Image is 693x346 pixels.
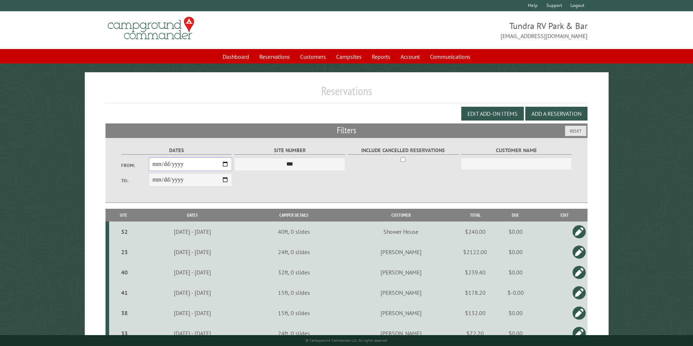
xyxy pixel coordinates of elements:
[234,146,345,155] label: Site Number
[247,262,341,282] td: 32ft, 0 slides
[121,146,232,155] label: Dates
[332,50,366,64] a: Campsites
[461,221,490,242] td: $240.00
[426,50,475,64] a: Communications
[461,262,490,282] td: $239.40
[490,221,541,242] td: $0.00
[138,209,247,221] th: Dates
[490,242,541,262] td: $0.00
[461,209,490,221] th: Total
[525,107,588,121] button: Add a Reservation
[461,303,490,323] td: $132.00
[341,303,461,323] td: [PERSON_NAME]
[461,242,490,262] td: $2122.00
[105,123,588,137] h2: Filters
[348,146,459,155] label: Include Cancelled Reservations
[112,330,137,337] div: 33
[490,323,541,343] td: $0.00
[139,309,246,317] div: [DATE] - [DATE]
[490,303,541,323] td: $0.00
[341,242,461,262] td: [PERSON_NAME]
[105,84,588,104] h1: Reservations
[247,323,341,343] td: 24ft, 0 slides
[341,262,461,282] td: [PERSON_NAME]
[396,50,424,64] a: Account
[121,177,149,184] label: To:
[112,289,137,296] div: 41
[218,50,254,64] a: Dashboard
[247,209,341,221] th: Camper Details
[490,262,541,282] td: $0.00
[461,107,524,121] button: Edit Add-on Items
[255,50,294,64] a: Reservations
[139,289,246,296] div: [DATE] - [DATE]
[296,50,330,64] a: Customers
[112,228,137,235] div: 52
[139,228,246,235] div: [DATE] - [DATE]
[490,209,541,221] th: Due
[105,14,196,42] img: Campground Commander
[247,282,341,303] td: 15ft, 0 slides
[109,209,138,221] th: Site
[247,303,341,323] td: 15ft, 0 slides
[461,282,490,303] td: $178.20
[139,330,246,337] div: [DATE] - [DATE]
[247,242,341,262] td: 24ft, 0 slides
[341,282,461,303] td: [PERSON_NAME]
[341,209,461,221] th: Customer
[247,221,341,242] td: 40ft, 0 slides
[112,248,137,256] div: 23
[341,323,461,343] td: [PERSON_NAME]
[461,323,490,343] td: $72.20
[112,269,137,276] div: 40
[306,338,388,343] small: © Campground Commander LLC. All rights reserved.
[121,162,149,169] label: From:
[112,309,137,317] div: 38
[461,146,572,155] label: Customer Name
[139,269,246,276] div: [DATE] - [DATE]
[490,282,541,303] td: $-0.00
[565,126,586,136] button: Reset
[541,209,588,221] th: Edit
[367,50,395,64] a: Reports
[347,20,588,40] span: Tundra RV Park & Bar [EMAIL_ADDRESS][DOMAIN_NAME]
[139,248,246,256] div: [DATE] - [DATE]
[341,221,461,242] td: Shower House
